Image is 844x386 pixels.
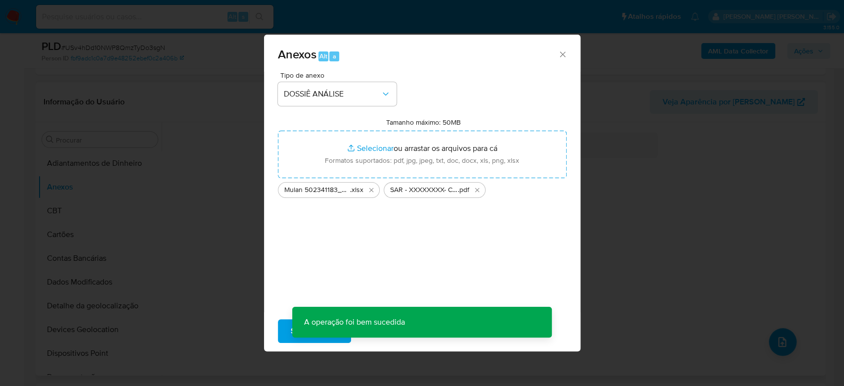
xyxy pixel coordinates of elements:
span: Mulan 502341183_2025_08_25_16_00_48 [284,185,350,195]
button: Subir arquivo [278,319,351,343]
button: Excluir Mulan 502341183_2025_08_25_16_00_48.xlsx [365,184,377,196]
label: Tamanho máximo: 50MB [386,118,461,127]
button: Excluir SAR - XXXXXXXX- CPF 04799523023 - NATALY DA SILVA CORREA.pdf [471,184,483,196]
span: Alt [319,51,327,61]
ul: Arquivos selecionados [278,178,567,198]
span: a [333,51,336,61]
span: Subir arquivo [291,320,338,342]
span: SAR - XXXXXXXX- CPF 04799523023 - [PERSON_NAME] [PERSON_NAME] [390,185,458,195]
button: Fechar [558,49,567,58]
span: .xlsx [350,185,363,195]
span: DOSSIÊ ANÁLISE [284,89,381,99]
button: DOSSIÊ ANÁLISE [278,82,397,106]
span: Anexos [278,46,316,63]
span: Cancelar [368,320,400,342]
span: Tipo de anexo [280,72,399,79]
span: .pdf [458,185,469,195]
p: A operação foi bem sucedida [292,307,417,338]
